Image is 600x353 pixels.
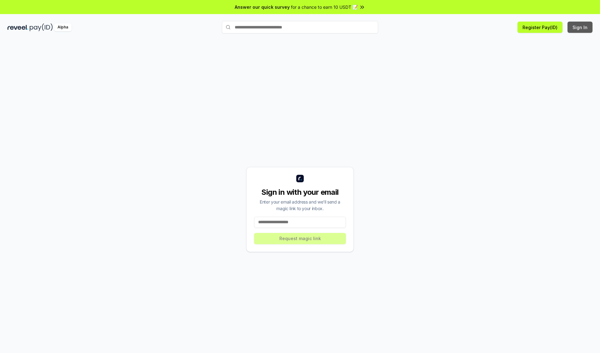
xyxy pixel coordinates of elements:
[235,4,290,10] span: Answer our quick survey
[30,23,53,31] img: pay_id
[567,22,592,33] button: Sign In
[254,199,346,212] div: Enter your email address and we’ll send a magic link to your inbox.
[7,23,28,31] img: reveel_dark
[254,187,346,197] div: Sign in with your email
[517,22,562,33] button: Register Pay(ID)
[54,23,72,31] div: Alpha
[296,175,304,182] img: logo_small
[291,4,358,10] span: for a chance to earn 10 USDT 📝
